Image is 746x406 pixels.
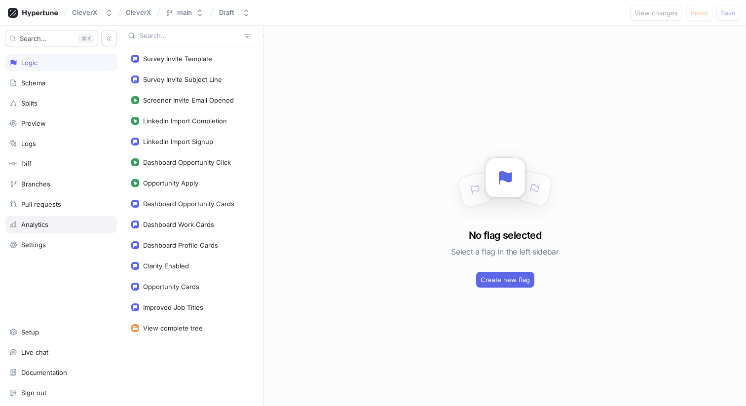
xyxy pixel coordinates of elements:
[481,277,530,283] span: Create new flag
[140,31,240,41] input: Search...
[143,158,231,166] div: Dashboard Opportunity Click
[5,31,98,46] button: Search...K
[143,138,213,146] div: Linkedin Import Signup
[21,200,61,208] div: Pull requests
[143,96,234,104] div: Screener Invite Email Opened
[143,179,198,187] div: Opportunity Apply
[5,364,117,381] a: Documentation
[72,8,97,17] div: CleverX
[143,117,227,125] div: Linkedin Import Completion
[126,9,151,16] span: CleverX
[721,10,736,16] span: Save
[476,272,534,288] button: Create new flag
[716,5,740,21] button: Save
[219,8,234,17] div: Draft
[143,55,212,63] div: Survey Invite Template
[21,79,45,87] div: Schema
[143,283,199,291] div: Opportunity Cards
[469,228,541,243] h3: No flag selected
[143,241,218,249] div: Dashboard Profile Cards
[21,348,48,356] div: Live chat
[451,243,559,260] h5: Select a flag in the left sidebar
[21,140,36,148] div: Logs
[215,4,254,21] button: Draft
[21,99,37,107] div: Splits
[21,328,39,336] div: Setup
[143,221,214,228] div: Dashboard Work Cards
[21,241,46,249] div: Settings
[143,324,203,332] div: View complete tree
[21,119,46,127] div: Preview
[21,180,50,188] div: Branches
[143,262,189,270] div: Clarity Enabled
[21,389,46,397] div: Sign out
[691,10,708,16] span: Reset
[68,4,117,21] button: CleverX
[630,5,682,21] button: View changes
[143,75,222,83] div: Survey Invite Subject Line
[20,36,47,41] span: Search...
[143,200,234,208] div: Dashboard Opportunity Cards
[21,160,32,168] div: Diff
[143,303,203,311] div: Improved Job Titles
[78,34,94,43] div: K
[21,59,37,67] div: Logic
[177,8,192,17] div: main
[21,221,48,228] div: Analytics
[634,10,678,16] span: View changes
[21,369,67,376] div: Documentation
[686,5,712,21] button: Reset
[161,4,208,21] button: main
